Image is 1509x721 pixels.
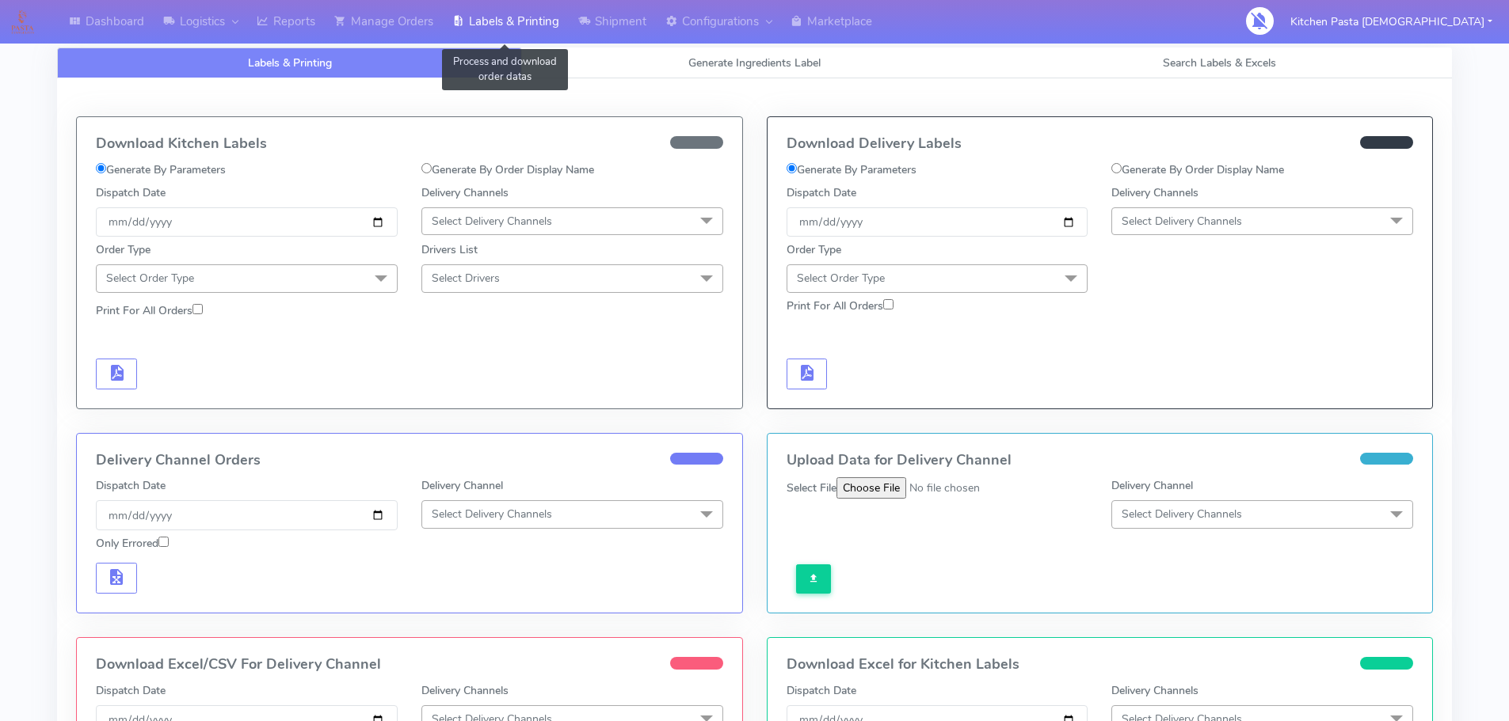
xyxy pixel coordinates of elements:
label: Delivery Channels [421,184,509,201]
label: Order Type [787,241,841,258]
label: Generate By Parameters [787,161,916,178]
label: Generate By Order Display Name [421,161,594,178]
label: Delivery Channels [421,682,509,699]
label: Dispatch Date [787,682,856,699]
input: Generate By Order Display Name [421,163,432,173]
label: Delivery Channel [1111,477,1193,494]
label: Delivery Channels [1111,682,1198,699]
label: Order Type [96,241,151,258]
label: Dispatch Date [96,682,166,699]
h4: Download Excel for Kitchen Labels [787,657,1414,673]
span: Select Delivery Channels [1122,507,1242,522]
span: Select Order Type [797,271,885,286]
button: Kitchen Pasta [DEMOGRAPHIC_DATA] [1278,6,1504,38]
label: Generate By Parameters [96,161,226,178]
label: Print For All Orders [787,298,894,314]
input: Generate By Parameters [96,163,106,173]
label: Select File [787,480,836,496]
label: Dispatch Date [787,184,856,201]
input: Print For All Orders [192,304,203,314]
span: Select Delivery Channels [432,507,552,522]
h4: Download Kitchen Labels [96,136,723,152]
span: Select Drivers [432,271,500,286]
label: Dispatch Date [96,477,166,494]
input: Print For All Orders [883,299,894,309]
span: Labels & Printing [248,55,332,70]
ul: Tabs [57,47,1452,78]
input: Generate By Order Display Name [1111,163,1122,173]
label: Print For All Orders [96,302,203,319]
h4: Upload Data for Delivery Channel [787,453,1414,469]
span: Search Labels & Excels [1163,55,1276,70]
label: Delivery Channel [421,477,503,494]
h4: Delivery Channel Orders [96,453,723,469]
span: Generate Ingredients Label [688,55,821,70]
input: Generate By Parameters [787,163,797,173]
label: Generate By Order Display Name [1111,161,1284,178]
h4: Download Excel/CSV For Delivery Channel [96,657,723,673]
h4: Download Delivery Labels [787,136,1414,152]
span: Select Delivery Channels [432,214,552,229]
label: Delivery Channels [1111,184,1198,201]
label: Drivers List [421,241,478,258]
label: Only Errored [96,535,169,552]
label: Dispatch Date [96,184,166,201]
input: Only Errored [158,537,169,547]
span: Select Order Type [106,271,194,286]
span: Select Delivery Channels [1122,214,1242,229]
